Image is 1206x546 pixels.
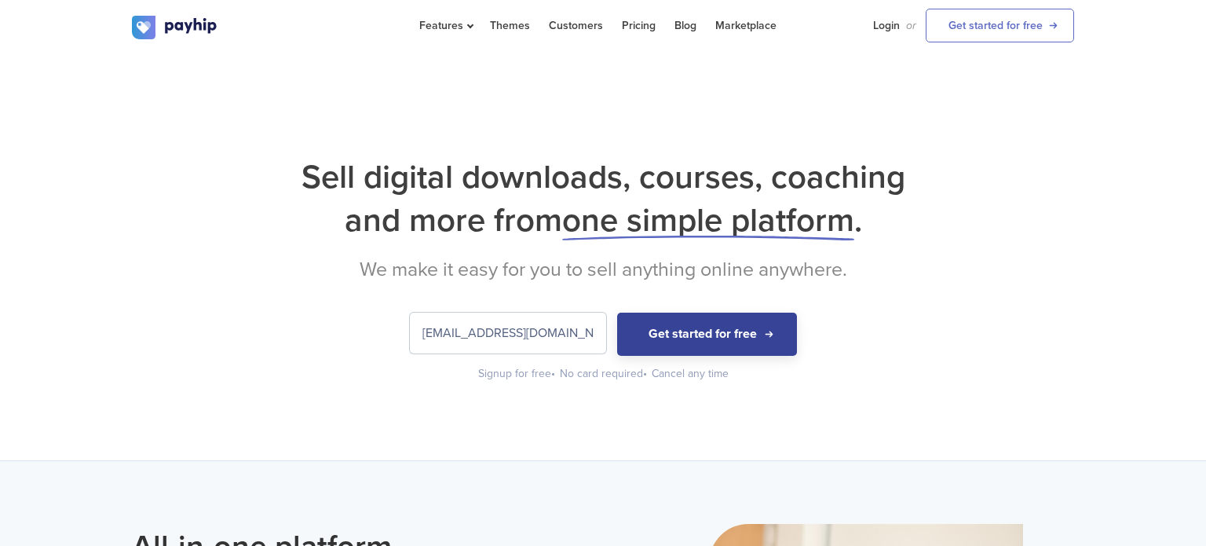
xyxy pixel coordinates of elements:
[410,313,606,354] input: Enter your email address
[478,366,557,382] div: Signup for free
[652,366,729,382] div: Cancel any time
[617,313,797,356] button: Get started for free
[562,200,854,240] span: one simple platform
[854,200,862,240] span: .
[132,156,1074,242] h1: Sell digital downloads, courses, coaching and more from
[132,258,1074,281] h2: We make it easy for you to sell anything online anywhere.
[132,16,218,39] img: logo.svg
[926,9,1074,42] a: Get started for free
[419,19,471,32] span: Features
[551,367,555,380] span: •
[643,367,647,380] span: •
[560,366,649,382] div: No card required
